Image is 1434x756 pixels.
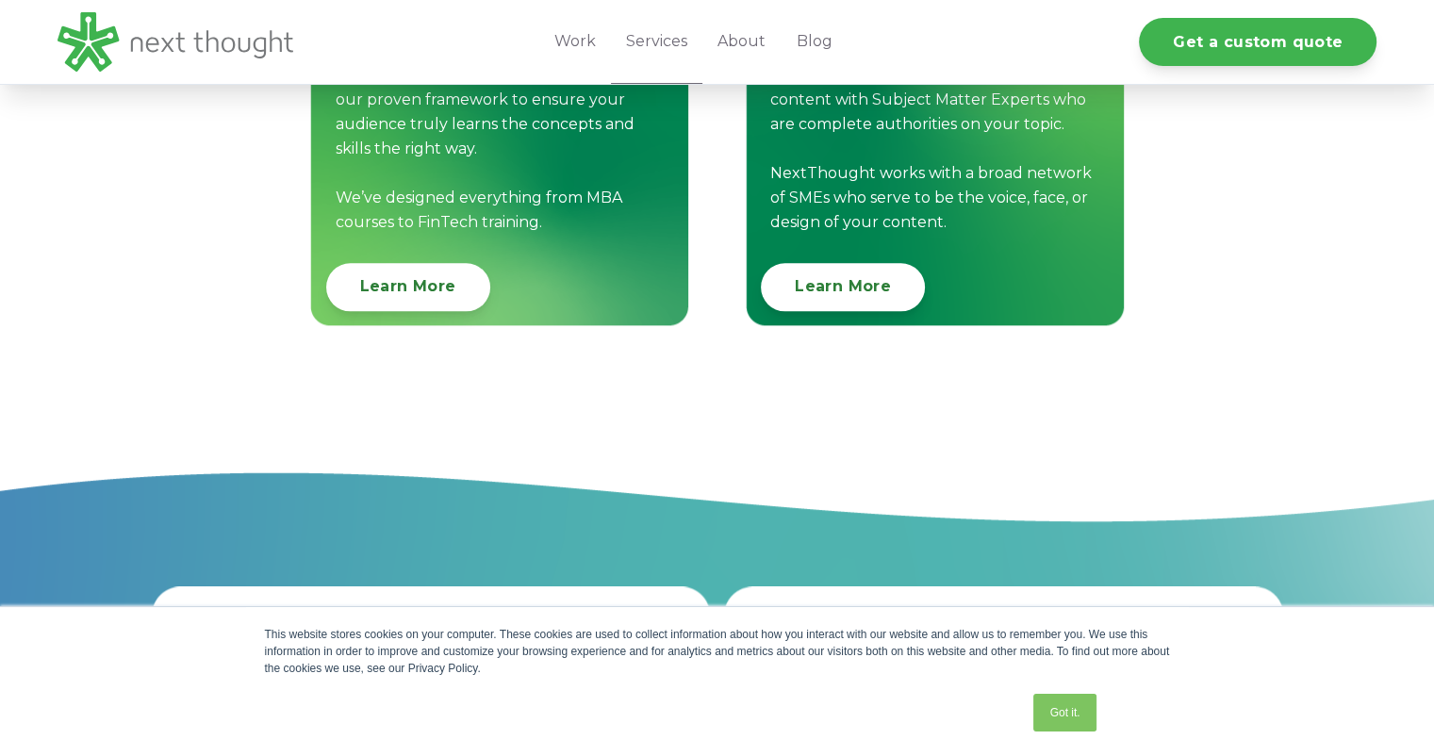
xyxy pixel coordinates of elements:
span: NextThought’s learning design team uses our proven framework to ensure your audience truly learns... [336,66,652,231]
div: This website stores cookies on your computer. These cookies are used to collect information about... [265,626,1170,677]
a: Get a custom quote [1139,18,1376,66]
img: LG - NextThought Logo [58,12,293,72]
a: Learn More [761,263,925,311]
a: Learn More [326,263,490,311]
a: Got it. [1033,694,1096,731]
span: Add credibility and expertise to your content with Subject Matter Experts who are complete author... [770,66,1092,231]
